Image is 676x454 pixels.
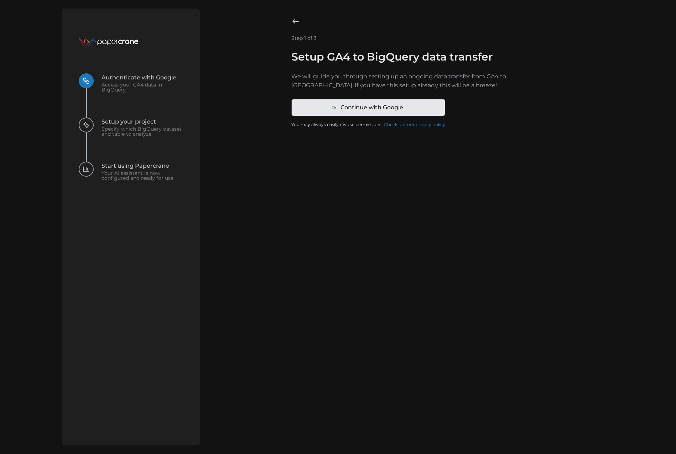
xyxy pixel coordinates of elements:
[102,82,183,92] span: Access your GA4 data in BigQuery
[340,99,403,116] span: Continue with Google
[102,75,183,80] span: Authenticate with Google
[291,51,493,63] h1: Setup GA4 to BigQuery data transfer
[102,119,183,125] span: Setup your project
[291,99,445,116] a: Continue with Google
[102,163,183,169] span: Start using Papercrane
[79,118,183,162] button: Setup your projectSpecify which BigQuery dataset and table to analyze
[102,126,183,136] span: Specify which BigQuery dataset and table to analyze
[291,35,317,42] p: Step 1 of 3
[291,72,523,90] p: We will guide you through setting up an ongoing data transfer from GA4 to [GEOGRAPHIC_DATA]. If y...
[79,162,183,206] button: Start using PapercraneYour AI assistant is now configured and ready for use
[384,122,445,127] a: Check out our privacy policy
[79,73,183,118] button: Authenticate with GoogleAccess your GA4 data in BigQuery
[102,171,183,181] span: Your AI assistant is now configured and ready for use
[291,122,445,127] p: You may always easily revoke permissions.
